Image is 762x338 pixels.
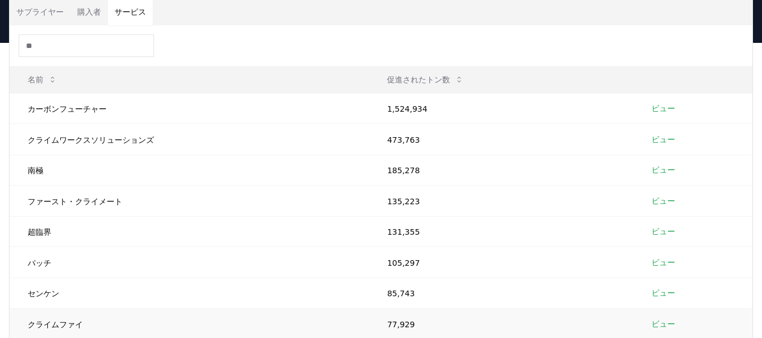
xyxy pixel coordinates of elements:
[651,258,675,267] font: ビュー
[19,68,66,91] button: 名前
[378,68,473,91] button: 促進されたトン数
[651,288,675,297] font: ビュー
[387,289,415,298] font: 85,743
[387,227,420,236] font: 131,355
[28,227,51,236] font: 超臨界
[651,287,675,299] a: ビュー
[387,104,427,113] font: 1,524,934
[28,75,43,84] font: 名前
[28,104,107,113] font: カーボンフューチャー
[651,196,675,205] font: ビュー
[651,165,675,174] font: ビュー
[28,320,83,329] font: クライムファイ
[387,197,420,206] font: 135,223
[387,166,420,175] font: 185,278
[651,164,675,175] a: ビュー
[387,320,415,329] font: 77,929
[77,7,101,16] font: 購入者
[651,257,675,268] a: ビュー
[28,289,59,298] font: センケン
[114,7,146,16] font: サービス
[651,195,675,207] a: ビュー
[16,7,64,16] font: サプライヤー
[28,258,51,267] font: パッチ
[651,319,675,328] font: ビュー
[651,103,675,114] a: ビュー
[387,135,420,144] font: 473,763
[28,166,43,175] font: 南極
[651,226,675,237] a: ビュー
[651,134,675,145] a: ビュー
[387,258,420,267] font: 105,297
[651,135,675,144] font: ビュー
[651,227,675,236] font: ビュー
[387,75,450,84] font: 促進されたトン数
[28,135,154,144] font: クライムワークスソリューションズ
[651,104,675,113] font: ビュー
[651,318,675,330] a: ビュー
[28,197,122,206] font: ファースト・クライメート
